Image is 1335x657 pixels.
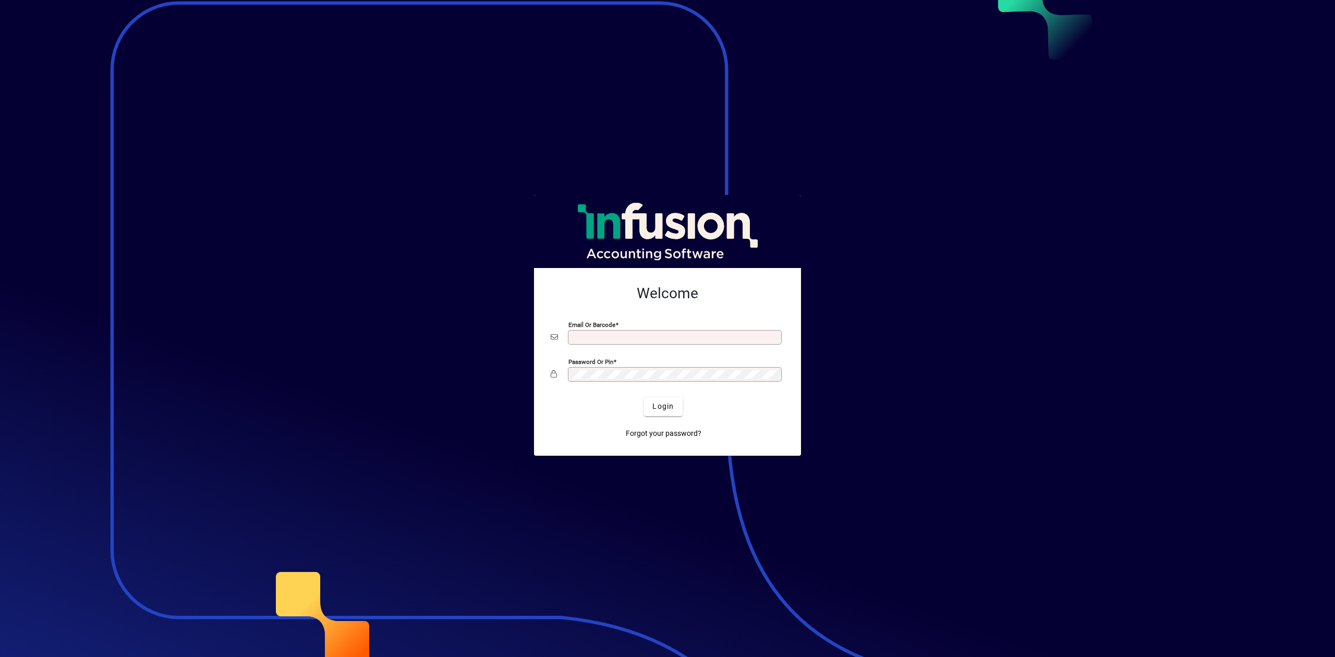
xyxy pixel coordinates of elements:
[626,428,701,439] span: Forgot your password?
[622,424,706,443] a: Forgot your password?
[551,285,784,302] h2: Welcome
[568,321,615,328] mat-label: Email or Barcode
[652,401,674,412] span: Login
[644,397,682,416] button: Login
[568,358,613,365] mat-label: Password or Pin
